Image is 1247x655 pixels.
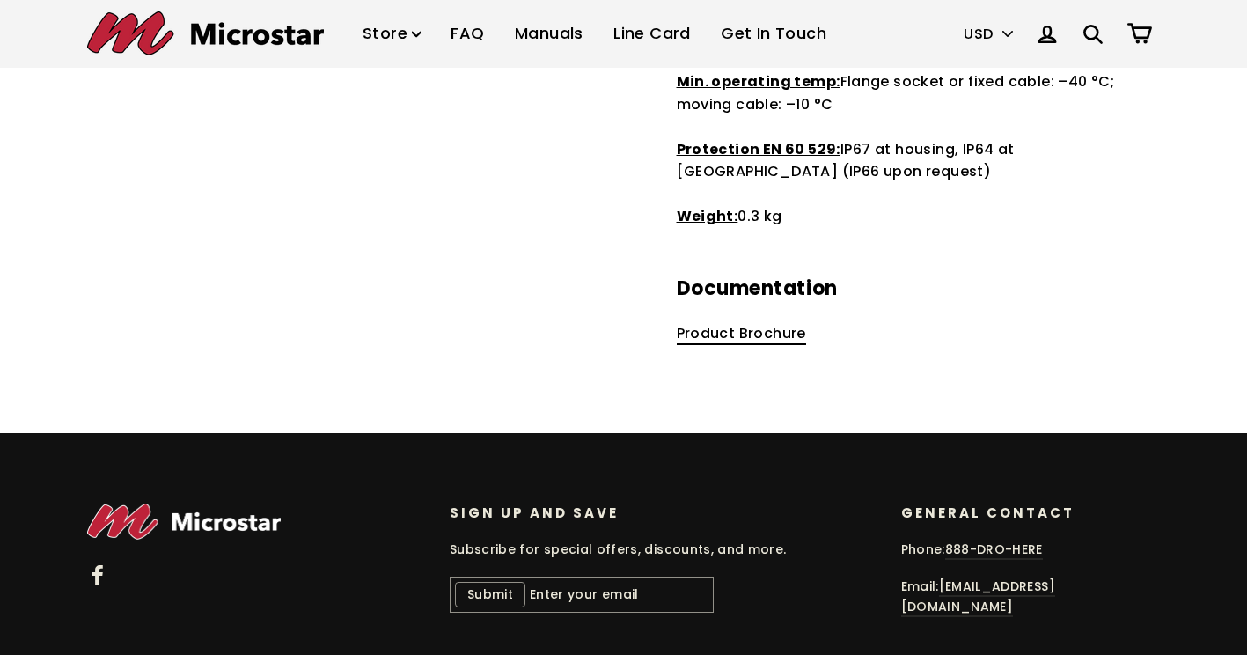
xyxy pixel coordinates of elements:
[437,8,497,60] a: FAQ
[349,8,840,60] ul: Primary
[600,8,704,60] a: Line Card
[677,206,738,226] strong: Weight:
[450,577,714,612] input: Enter your email
[901,504,1150,522] p: General Contact
[708,8,840,60] a: Get In Touch
[677,71,840,92] strong: Min. operating temp:
[677,138,1161,183] p: IP67 at housing, IP64 at [GEOGRAPHIC_DATA] (IP66 upon request)
[901,540,1150,559] p: Phone:
[502,8,597,60] a: Manuals
[901,577,1150,616] p: Email:
[349,8,434,60] a: Store
[677,70,1161,115] p: Flange socket or fixed cable: –40 °C; moving cable: –10 °C
[677,323,806,345] a: Product Brochure
[450,540,875,559] p: Subscribe for special offers, discounts, and more.
[87,504,282,540] img: Microstar Electronics
[87,11,324,55] img: Microstar Electronics
[945,541,1043,560] a: 888-DRO-HERE
[677,276,1161,303] h3: Documentation
[901,578,1055,616] a: [EMAIL_ADDRESS][DOMAIN_NAME]
[677,205,1161,228] p: 0.3 kg
[450,504,875,522] p: Sign up and save
[455,582,525,607] button: Submit
[677,139,840,159] strong: Protection EN 60 529:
